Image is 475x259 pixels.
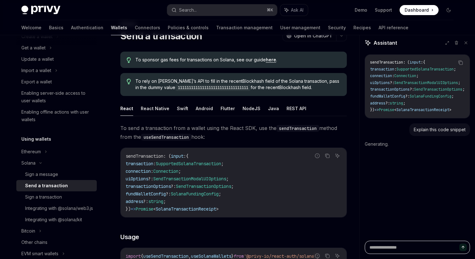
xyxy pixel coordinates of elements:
[234,253,244,259] span: from
[280,4,308,16] button: Ask AI
[394,73,416,78] span: Connection
[421,60,423,65] span: :
[414,127,466,133] div: Explain this code snippet
[396,67,454,72] span: SupportedSolanaTransaction
[394,80,458,85] span: SendTransactionModalUIOptions
[370,101,385,106] span: address
[49,20,63,35] a: Basics
[379,20,408,35] a: API reference
[126,206,131,212] span: })
[111,20,127,35] a: Wallets
[21,6,60,14] img: dark logo
[458,80,460,85] span: ;
[390,80,394,85] span: ?:
[410,60,421,65] span: input
[120,101,133,116] button: React
[21,67,51,74] div: Import a wallet
[25,193,62,201] div: Sign a transaction
[410,87,414,92] span: ?:
[365,136,470,152] div: Generating.
[141,253,143,259] span: {
[163,199,166,204] span: ;
[191,253,231,259] span: useSolanaWallets
[148,199,163,204] span: string
[313,152,321,160] button: Report incorrect code
[126,168,151,174] span: connection
[370,107,374,112] span: })
[405,7,429,13] span: Dashboard
[231,253,234,259] span: }
[370,67,394,72] span: transaction
[16,191,97,203] a: Sign a transaction
[456,59,465,67] button: Copy the contents from the code block
[126,153,163,159] span: sendTransaction
[126,253,141,259] span: import
[394,67,396,72] span: :
[141,134,191,141] code: useSendTransaction
[126,191,166,197] span: fundWalletConfig
[226,176,229,182] span: ;
[153,168,178,174] span: Connection
[153,161,156,166] span: :
[410,94,451,99] span: SolanaFundingConfig
[167,4,277,16] button: Search...⌘K
[16,87,97,106] a: Enabling server-side access to user wallets
[21,55,54,63] div: Update a wallet
[71,20,103,35] a: Authentication
[323,152,331,160] button: Copy the contents from the code block
[126,199,143,204] span: address
[143,199,148,204] span: ?:
[171,153,183,159] span: input
[392,73,394,78] span: :
[216,206,219,212] span: >
[120,124,347,141] span: To send a transaction from a wallet using the React SDK, use the method from the hook:
[414,87,462,92] span: SendTransactionOptions
[221,101,235,116] button: Flutter
[449,107,451,112] span: >
[151,168,153,174] span: :
[244,253,317,259] span: '@privy-io/react-auth/solana'
[370,73,392,78] span: connection
[403,101,405,106] span: ;
[126,183,171,189] span: transactionOptions
[21,44,46,52] div: Get a wallet
[451,94,454,99] span: ;
[266,57,276,63] a: here
[21,78,52,86] div: Export a wallet
[196,101,213,116] button: Android
[16,237,97,248] a: Other chains
[385,101,390,106] span: ?:
[183,153,186,159] span: :
[375,7,392,13] a: Support
[120,233,139,241] span: Usage
[444,5,454,15] button: Toggle dark mode
[153,206,156,212] span: <
[221,161,224,166] span: ;
[127,57,131,63] svg: Tip
[216,20,273,35] a: Transaction management
[16,76,97,87] a: Export a wallet
[177,101,188,116] button: Swift
[379,107,394,112] span: Promise
[21,20,41,35] a: Welcome
[16,180,97,191] a: Send a transaction
[126,161,153,166] span: transaction
[462,87,465,92] span: ;
[21,239,47,246] div: Other chains
[25,182,68,189] div: Send a transaction
[16,169,97,180] a: Sign a message
[166,191,171,197] span: ?:
[231,183,234,189] span: ;
[353,20,371,35] a: Recipes
[179,6,197,14] div: Search...
[423,60,425,65] span: {
[126,176,148,182] span: uiOptions
[370,60,403,65] span: sendTransaction
[416,73,418,78] span: ;
[148,176,153,182] span: ?:
[175,85,251,91] code: 11111111111111111111111111111111
[333,152,341,160] button: Ask AI
[188,253,191,259] span: ,
[131,206,136,212] span: =>
[403,60,410,65] span: : (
